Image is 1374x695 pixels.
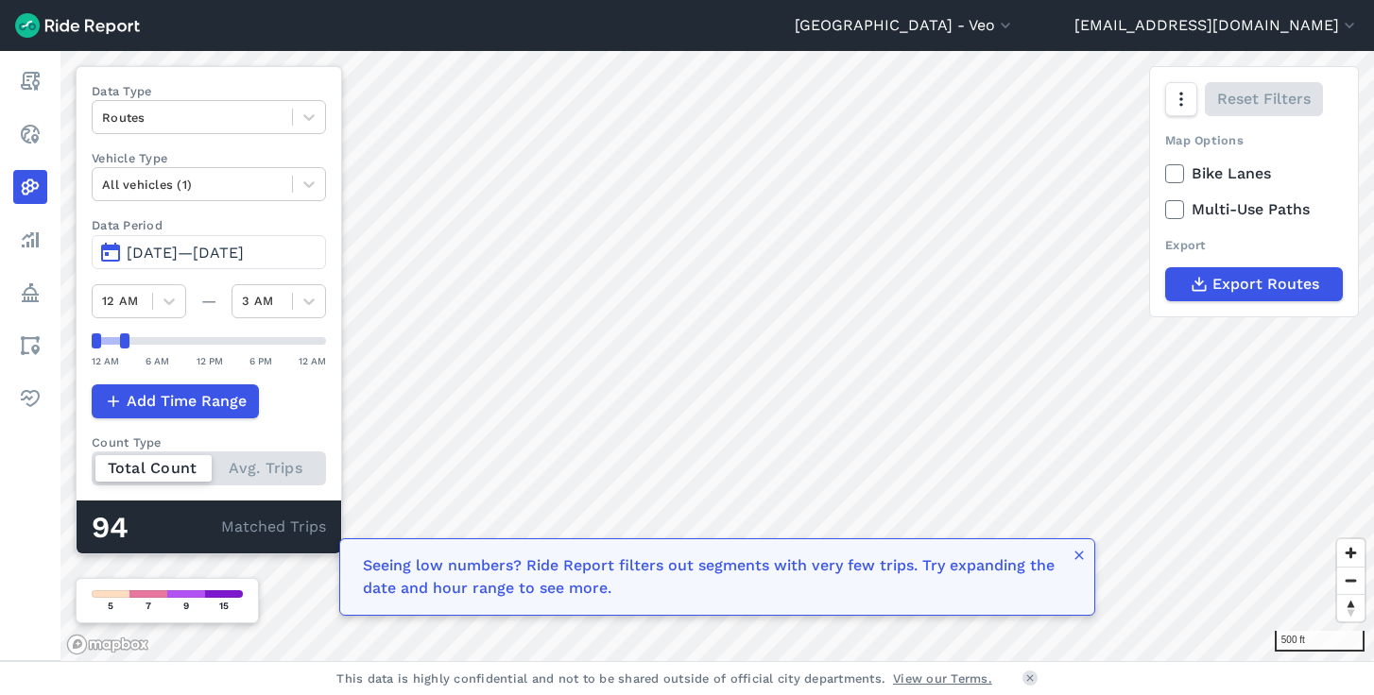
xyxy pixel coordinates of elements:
a: Policy [13,276,47,310]
button: Zoom out [1337,567,1365,594]
label: Multi-Use Paths [1165,198,1343,221]
a: Heatmaps [13,170,47,204]
a: Realtime [13,117,47,151]
a: Areas [13,329,47,363]
label: Vehicle Type [92,149,326,167]
button: Add Time Range [92,384,259,418]
span: Add Time Range [127,390,247,413]
span: Reset Filters [1217,88,1311,110]
a: Analyze [13,223,47,257]
a: Health [13,381,47,415]
div: 12 AM [92,352,119,369]
div: Export [1165,236,1343,254]
span: Export Routes [1212,273,1319,296]
div: 500 ft [1275,631,1365,652]
a: Mapbox logo [66,634,149,655]
label: Data Period [92,216,326,234]
label: Data Type [92,82,326,100]
div: Matched Trips [77,500,341,553]
canvas: Map [60,51,1374,661]
img: Ride Report [15,13,140,38]
div: 12 AM [299,352,326,369]
div: 6 PM [249,352,272,369]
div: 94 [92,516,221,540]
div: Map Options [1165,131,1343,149]
span: [DATE]—[DATE] [127,244,244,262]
div: — [186,290,232,313]
div: 12 PM [197,352,223,369]
div: 6 AM [146,352,169,369]
div: Count Type [92,433,326,451]
label: Bike Lanes [1165,162,1343,185]
button: Reset Filters [1205,82,1323,116]
button: Zoom in [1337,539,1365,567]
a: Report [13,64,47,98]
button: [GEOGRAPHIC_DATA] - Veo [795,14,1015,37]
button: [DATE]—[DATE] [92,235,326,269]
a: View our Terms. [893,670,992,687]
button: Reset bearing to north [1337,594,1365,621]
button: Export Routes [1165,267,1343,301]
button: [EMAIL_ADDRESS][DOMAIN_NAME] [1074,14,1359,37]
